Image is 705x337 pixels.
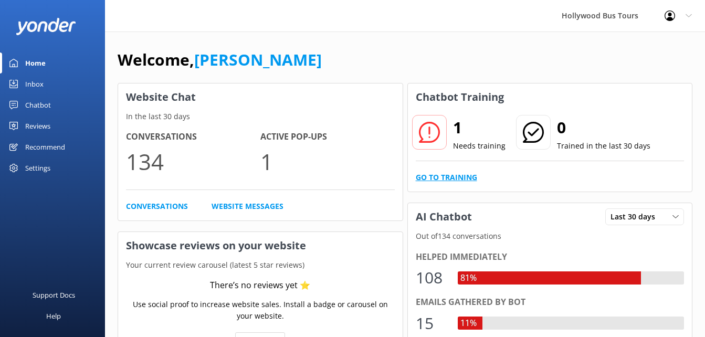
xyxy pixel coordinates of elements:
div: 11% [458,317,479,330]
h3: AI Chatbot [408,203,480,230]
p: Trained in the last 30 days [557,140,650,152]
div: Chatbot [25,94,51,115]
p: Needs training [453,140,506,152]
a: Go to Training [416,172,477,183]
div: 81% [458,271,479,285]
p: Your current review carousel (latest 5 star reviews) [118,259,403,271]
p: Out of 134 conversations [408,230,692,242]
p: Use social proof to increase website sales. Install a badge or carousel on your website. [126,299,395,322]
h1: Welcome, [118,47,322,72]
a: Website Messages [212,201,283,212]
h2: 0 [557,115,650,140]
div: Settings [25,157,50,178]
div: Recommend [25,136,65,157]
h3: Website Chat [118,83,403,111]
p: 1 [260,144,395,179]
p: 134 [126,144,260,179]
div: Helped immediately [416,250,685,264]
h2: 1 [453,115,506,140]
h4: Active Pop-ups [260,130,395,144]
h4: Conversations [126,130,260,144]
span: Last 30 days [611,211,661,223]
a: [PERSON_NAME] [194,49,322,70]
p: In the last 30 days [118,111,403,122]
div: There’s no reviews yet ⭐ [210,279,310,292]
div: 108 [416,265,447,290]
div: Inbox [25,73,44,94]
div: Emails gathered by bot [416,296,685,309]
a: Conversations [126,201,188,212]
div: Help [46,306,61,327]
h3: Showcase reviews on your website [118,232,403,259]
div: Home [25,52,46,73]
div: Reviews [25,115,50,136]
div: Support Docs [33,285,75,306]
img: yonder-white-logo.png [16,18,76,35]
h3: Chatbot Training [408,83,512,111]
div: 15 [416,311,447,336]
